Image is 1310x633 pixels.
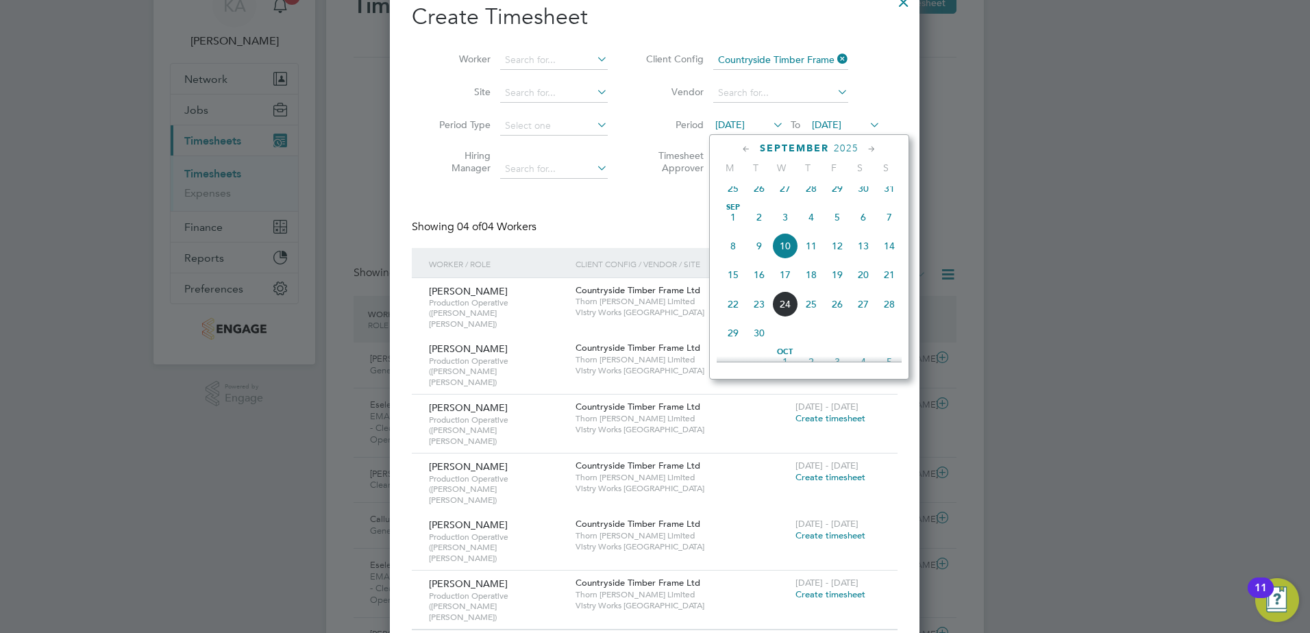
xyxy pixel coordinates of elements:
span: 2 [746,204,772,230]
span: 17 [772,262,798,288]
span: Countryside Timber Frame Ltd [576,342,700,353]
span: 26 [824,291,850,317]
span: Countryside Timber Frame Ltd [576,577,700,588]
div: Client Config / Vendor / Site [572,248,792,280]
span: 04 Workers [457,220,536,234]
span: 26 [746,175,772,201]
span: [PERSON_NAME] [429,460,508,473]
span: Thorn [PERSON_NAME] Limited [576,530,789,541]
span: 9 [746,233,772,259]
div: Worker / Role [425,248,572,280]
span: T [743,162,769,174]
span: Countryside Timber Frame Ltd [576,284,700,296]
span: 4 [798,204,824,230]
span: Vistry Works [GEOGRAPHIC_DATA] [576,424,789,435]
span: 12 [824,233,850,259]
span: Vistry Works [GEOGRAPHIC_DATA] [576,365,789,376]
span: [DATE] - [DATE] [795,577,858,588]
span: 13 [850,233,876,259]
span: S [873,162,899,174]
span: 3 [824,349,850,375]
span: 23 [746,291,772,317]
label: Period Type [429,119,491,131]
span: [DATE] [715,119,745,131]
span: Countryside Timber Frame Ltd [576,460,700,471]
input: Search for... [500,51,608,70]
span: Vistry Works [GEOGRAPHIC_DATA] [576,483,789,494]
span: W [769,162,795,174]
span: 16 [746,262,772,288]
span: To [787,116,804,134]
span: Thorn [PERSON_NAME] Limited [576,413,789,424]
span: 21 [876,262,902,288]
span: 29 [720,320,746,346]
span: Thorn [PERSON_NAME] Limited [576,472,789,483]
span: 22 [720,291,746,317]
span: 15 [720,262,746,288]
h2: Create Timesheet [412,3,898,32]
span: Create timesheet [795,412,865,424]
span: Vistry Works [GEOGRAPHIC_DATA] [576,307,789,318]
span: Vistry Works [GEOGRAPHIC_DATA] [576,541,789,552]
span: Countryside Timber Frame Ltd [576,401,700,412]
span: 20 [850,262,876,288]
span: 04 of [457,220,482,234]
span: 28 [876,291,902,317]
span: 27 [850,291,876,317]
span: S [847,162,873,174]
input: Search for... [713,51,848,70]
span: 29 [824,175,850,201]
span: Vistry Works [GEOGRAPHIC_DATA] [576,600,789,611]
span: 10 [772,233,798,259]
span: 24 [772,291,798,317]
span: 4 [850,349,876,375]
span: 1 [772,349,798,375]
span: Production Operative ([PERSON_NAME] [PERSON_NAME]) [429,473,565,506]
span: September [760,142,829,154]
span: Production Operative ([PERSON_NAME] [PERSON_NAME]) [429,591,565,623]
label: Timesheet Approver [642,149,704,174]
span: 11 [798,233,824,259]
span: 2025 [834,142,858,154]
span: 1 [720,204,746,230]
span: 3 [772,204,798,230]
input: Search for... [713,84,848,103]
span: 2 [798,349,824,375]
div: 11 [1255,588,1267,606]
label: Hiring Manager [429,149,491,174]
span: Sep [720,204,746,211]
input: Search for... [500,84,608,103]
label: Vendor [642,86,704,98]
span: 5 [824,204,850,230]
span: Production Operative ([PERSON_NAME] [PERSON_NAME]) [429,532,565,564]
span: 30 [850,175,876,201]
span: 28 [798,175,824,201]
span: Countryside Timber Frame Ltd [576,518,700,530]
span: Create timesheet [795,530,865,541]
span: 6 [850,204,876,230]
input: Select one [500,116,608,136]
span: 25 [720,175,746,201]
span: 5 [876,349,902,375]
input: Search for... [500,160,608,179]
span: M [717,162,743,174]
span: 19 [824,262,850,288]
span: 25 [798,291,824,317]
span: Thorn [PERSON_NAME] Limited [576,296,789,307]
span: 14 [876,233,902,259]
span: [DATE] [812,119,841,131]
label: Worker [429,53,491,65]
span: [PERSON_NAME] [429,578,508,590]
span: Create timesheet [795,471,865,483]
span: 8 [720,233,746,259]
span: [DATE] - [DATE] [795,518,858,530]
span: [PERSON_NAME] [429,401,508,414]
span: Production Operative ([PERSON_NAME] [PERSON_NAME]) [429,414,565,447]
span: Production Operative ([PERSON_NAME] [PERSON_NAME]) [429,297,565,330]
button: Open Resource Center, 11 new notifications [1255,578,1299,622]
span: T [795,162,821,174]
span: [PERSON_NAME] [429,285,508,297]
span: 27 [772,175,798,201]
span: 18 [798,262,824,288]
span: Thorn [PERSON_NAME] Limited [576,354,789,365]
